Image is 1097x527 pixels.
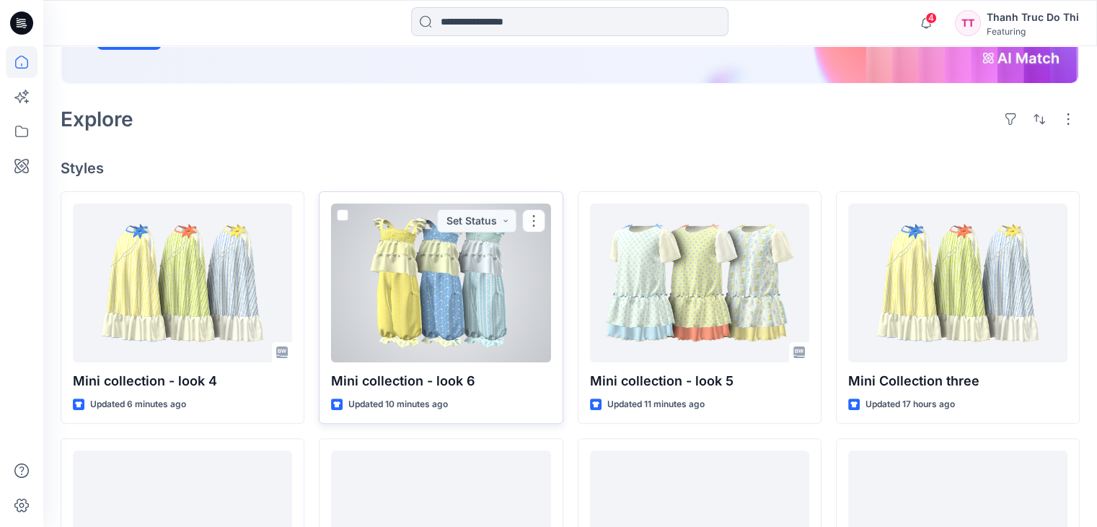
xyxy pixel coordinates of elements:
[848,371,1067,391] p: Mini Collection three
[331,371,550,391] p: Mini collection - look 6
[955,10,981,36] div: TT
[331,204,550,362] a: Mini collection - look 6
[590,204,809,362] a: Mini collection - look 5
[73,204,292,362] a: Mini collection - look 4
[607,397,705,412] p: Updated 11 minutes ago
[590,371,809,391] p: Mini collection - look 5
[925,12,937,24] span: 4
[987,26,1079,37] div: Featuring
[848,204,1067,362] a: Mini Collection three
[348,397,448,412] p: Updated 10 minutes ago
[90,397,186,412] p: Updated 6 minutes ago
[987,9,1079,26] div: Thanh Truc Do Thi
[73,371,292,391] p: Mini collection - look 4
[61,160,1080,177] h4: Styles
[61,108,133,131] h2: Explore
[865,397,955,412] p: Updated 17 hours ago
